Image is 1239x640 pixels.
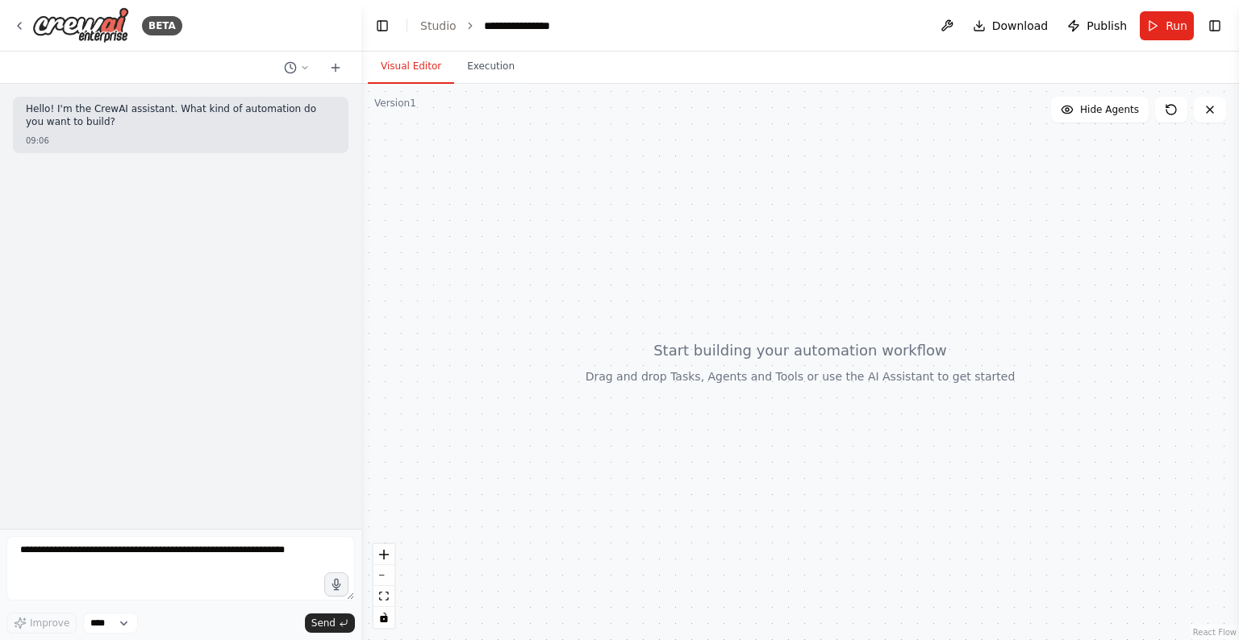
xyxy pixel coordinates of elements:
[6,613,77,634] button: Improve
[373,544,394,565] button: zoom in
[1204,15,1226,37] button: Show right sidebar
[311,617,336,630] span: Send
[992,18,1049,34] span: Download
[374,97,416,110] div: Version 1
[373,607,394,628] button: toggle interactivity
[966,11,1055,40] button: Download
[373,586,394,607] button: fit view
[420,19,457,32] a: Studio
[454,50,528,84] button: Execution
[142,16,182,35] div: BETA
[32,7,129,44] img: Logo
[1140,11,1194,40] button: Run
[371,15,394,37] button: Hide left sidebar
[1061,11,1133,40] button: Publish
[324,572,348,596] button: Click to speak your automation idea
[1166,18,1187,34] span: Run
[368,50,454,84] button: Visual Editor
[1051,97,1149,123] button: Hide Agents
[26,103,336,128] p: Hello! I'm the CrewAI assistant. What kind of automation do you want to build?
[323,58,348,77] button: Start a new chat
[373,544,394,628] div: React Flow controls
[1087,18,1127,34] span: Publish
[420,18,550,34] nav: breadcrumb
[30,617,69,630] span: Improve
[373,565,394,586] button: zoom out
[26,135,336,147] div: 09:06
[1193,628,1237,637] a: React Flow attribution
[277,58,316,77] button: Switch to previous chat
[1080,103,1139,116] span: Hide Agents
[305,613,355,633] button: Send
